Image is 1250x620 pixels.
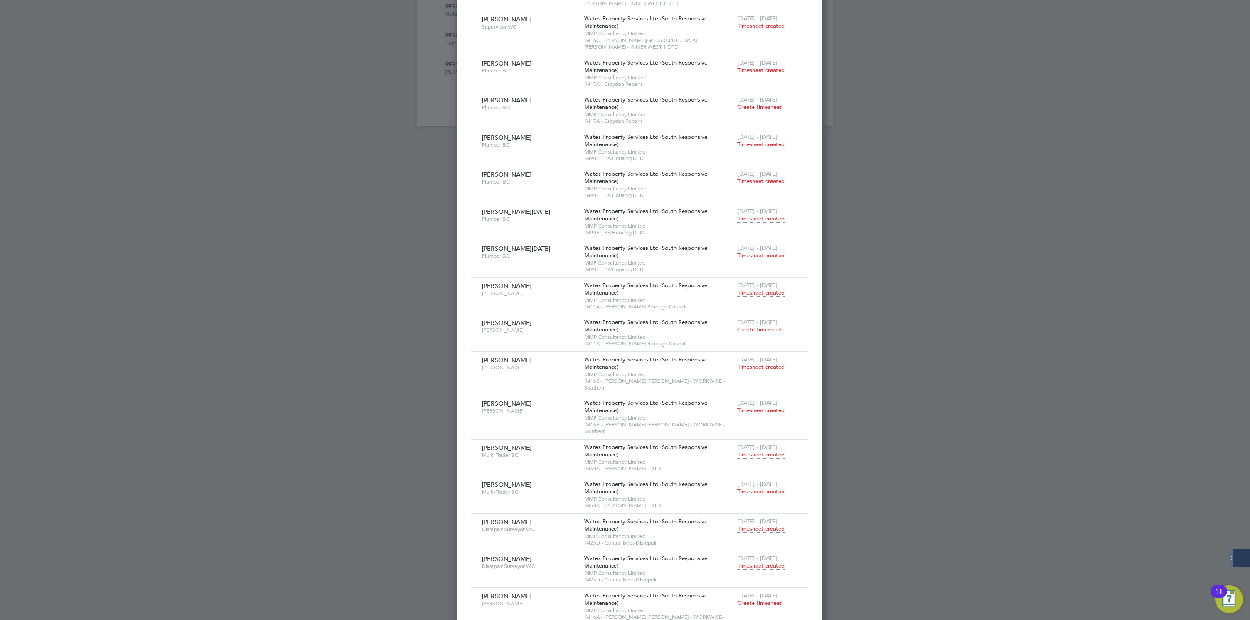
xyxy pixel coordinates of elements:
[584,259,733,266] span: MMP Consultancy Limited
[482,563,578,570] span: Disrepair Surveyor WC
[584,170,707,185] span: Wates Property Services Ltd (South Responsive Maintenance)
[737,399,777,407] span: [DATE] - [DATE]
[482,319,532,327] span: [PERSON_NAME]
[584,155,733,162] span: IM90B - PA Housing DTD
[482,518,532,526] span: [PERSON_NAME]
[482,364,578,371] span: [PERSON_NAME]
[584,533,733,540] span: MMP Consultancy Limited
[737,480,777,488] span: [DATE] - [DATE]
[584,30,733,37] span: MMP Consultancy Limited
[584,554,707,569] span: Wates Property Services Ltd (South Responsive Maintenance)
[482,407,578,414] span: [PERSON_NAME]
[737,318,777,326] span: [DATE] - [DATE]
[737,22,785,30] span: Timesheet created
[482,555,532,563] span: [PERSON_NAME]
[737,282,777,289] span: [DATE] - [DATE]
[584,592,707,607] span: Wates Property Services Ltd (South Responsive Maintenance)
[737,141,785,148] span: Timesheet created
[737,170,777,177] span: [DATE] - [DATE]
[482,400,532,407] span: [PERSON_NAME]
[482,481,532,489] span: [PERSON_NAME]
[737,554,777,562] span: [DATE] - [DATE]
[482,245,550,253] span: [PERSON_NAME][DATE]
[737,59,777,66] span: [DATE] - [DATE]
[737,363,785,371] span: Timesheet created
[737,252,785,259] span: Timesheet created
[482,592,532,600] span: [PERSON_NAME]
[737,96,777,103] span: [DATE] - [DATE]
[584,133,707,148] span: Wates Property Services Ltd (South Responsive Maintenance)
[584,229,733,236] span: IM90B - PA Housing DTD
[737,592,777,599] span: [DATE] - [DATE]
[584,111,733,118] span: MMP Consultancy Limited
[584,297,733,304] span: MMP Consultancy Limited
[584,414,733,421] span: MMP Consultancy Limited
[482,96,532,104] span: [PERSON_NAME]
[737,407,785,414] span: Timesheet created
[482,452,578,459] span: Multi-Trader BC
[737,488,785,495] span: Timesheet created
[482,253,578,259] span: Plumber BC
[584,282,707,296] span: Wates Property Services Ltd (South Responsive Maintenance)
[584,377,733,391] span: IM16B - [PERSON_NAME] [PERSON_NAME] - WORKWISE - Southern
[482,526,578,533] span: Disrepair Surveyor WC
[737,443,777,451] span: [DATE] - [DATE]
[482,15,532,23] span: [PERSON_NAME]
[482,290,578,297] span: [PERSON_NAME]
[584,37,733,50] span: IM16C - [PERSON_NAME][GEOGRAPHIC_DATA][PERSON_NAME] - INNER WEST 1 DTD
[737,451,785,459] span: Timesheet created
[482,67,578,74] span: Plumber BC
[584,340,733,347] span: IM11A - [PERSON_NAME] Borough Council
[482,208,550,216] span: [PERSON_NAME][DATE]
[737,244,777,252] span: [DATE] - [DATE]
[584,15,707,30] span: Wates Property Services Ltd (South Responsive Maintenance)
[584,495,733,502] span: MMP Consultancy Limited
[584,480,707,495] span: Wates Property Services Ltd (South Responsive Maintenance)
[482,282,532,290] span: [PERSON_NAME]
[482,600,578,607] span: [PERSON_NAME]
[737,66,785,74] span: Timesheet created
[1215,591,1223,603] div: 11
[482,356,532,364] span: [PERSON_NAME]
[584,356,707,371] span: Wates Property Services Ltd (South Responsive Maintenance)
[584,607,733,614] span: MMP Consultancy Limited
[737,207,777,215] span: [DATE] - [DATE]
[482,216,578,223] span: Plumber BC
[584,518,707,532] span: Wates Property Services Ltd (South Responsive Maintenance)
[737,356,777,363] span: [DATE] - [DATE]
[584,570,733,577] span: MMP Consultancy Limited
[1215,585,1243,613] button: Open Resource Center, 11 new notifications
[482,489,578,495] span: Multi-Trader BC
[584,207,707,222] span: Wates Property Services Ltd (South Responsive Maintenance)
[482,104,578,111] span: Plumber BC
[737,133,777,141] span: [DATE] - [DATE]
[584,576,733,583] span: IM25D - Central Beds Disrepair
[584,96,707,111] span: Wates Property Services Ltd (South Responsive Maintenance)
[482,327,578,334] span: [PERSON_NAME]
[482,134,532,141] span: [PERSON_NAME]
[584,148,733,155] span: MMP Consultancy Limited
[482,178,578,185] span: Plumber BC
[584,223,733,230] span: MMP Consultancy Limited
[584,539,733,546] span: IM25D - Central Beds Disrepair
[584,185,733,192] span: MMP Consultancy Limited
[584,459,733,466] span: MMP Consultancy Limited
[737,525,785,533] span: Timesheet created
[584,81,733,88] span: IM17A - Croydon Repairs
[482,444,532,452] span: [PERSON_NAME]
[584,74,733,81] span: MMP Consultancy Limited
[584,399,707,414] span: Wates Property Services Ltd (South Responsive Maintenance)
[584,266,733,273] span: IM90B - PA Housing DTD
[482,171,532,178] span: [PERSON_NAME]
[737,15,777,22] span: [DATE] - [DATE]
[737,177,785,185] span: Timesheet created
[737,562,785,570] span: Timesheet created
[482,141,578,148] span: Plumber BC
[584,59,707,74] span: Wates Property Services Ltd (South Responsive Maintenance)
[737,518,777,525] span: [DATE] - [DATE]
[737,599,782,607] span: Create timesheet
[584,118,733,125] span: IM17A - Croydon Repairs
[584,334,733,341] span: MMP Consultancy Limited
[482,23,578,30] span: Supervisor WC
[584,192,733,199] span: IM90B - PA Housing DTD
